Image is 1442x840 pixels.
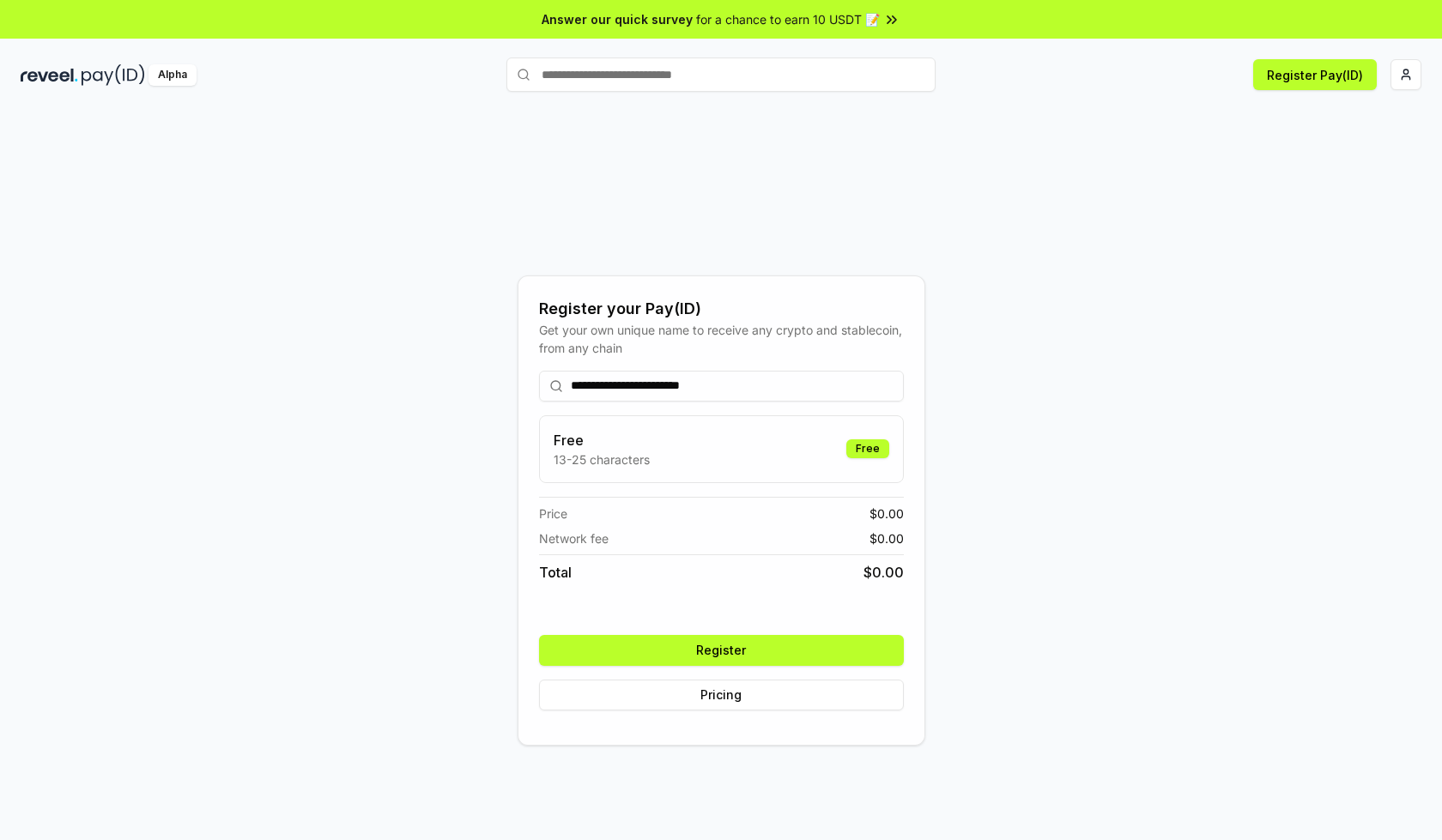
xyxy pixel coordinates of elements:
button: Register [539,635,904,666]
button: Pricing [539,680,904,710]
span: $ 0.00 [869,505,904,523]
h3: Free [554,430,650,450]
span: Price [539,505,567,523]
span: $ 0.00 [869,529,904,547]
span: for a chance to earn 10 USDT 📝 [696,10,880,28]
span: $ 0.00 [863,562,904,583]
span: Answer our quick survey [542,10,693,28]
div: Free [846,439,889,458]
div: Get your own unique name to receive any crypto and stablecoin, from any chain [539,321,904,357]
div: Register your Pay(ID) [539,297,904,321]
img: pay_id [82,64,145,86]
div: Alpha [148,64,197,86]
img: reveel_dark [21,64,78,86]
p: 13-25 characters [554,450,650,468]
span: Network fee [539,529,609,547]
button: Register Pay(ID) [1253,59,1377,90]
span: Total [539,562,572,583]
